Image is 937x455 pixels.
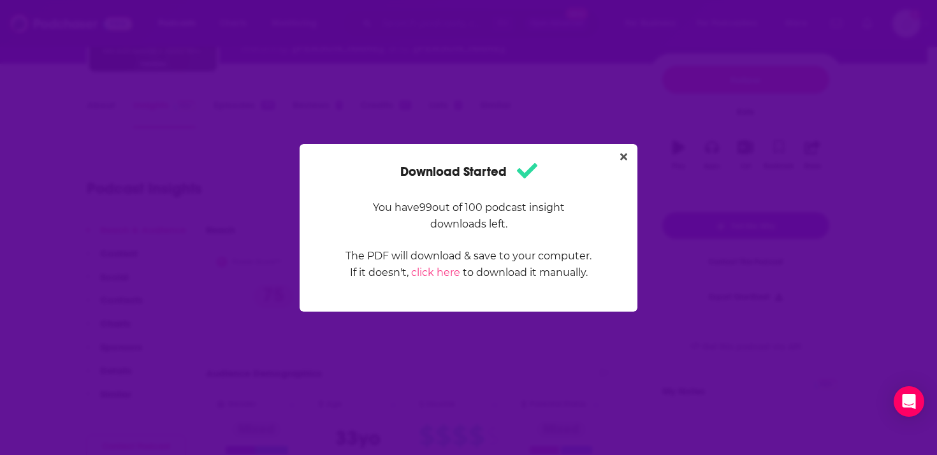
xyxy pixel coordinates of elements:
button: Close [615,149,632,165]
div: Open Intercom Messenger [894,386,924,417]
p: You have 99 out of 100 podcast insight downloads left. [345,199,592,233]
h1: Download Started [400,159,537,184]
a: click here [411,266,460,278]
p: The PDF will download & save to your computer. If it doesn't, to download it manually. [345,248,592,281]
